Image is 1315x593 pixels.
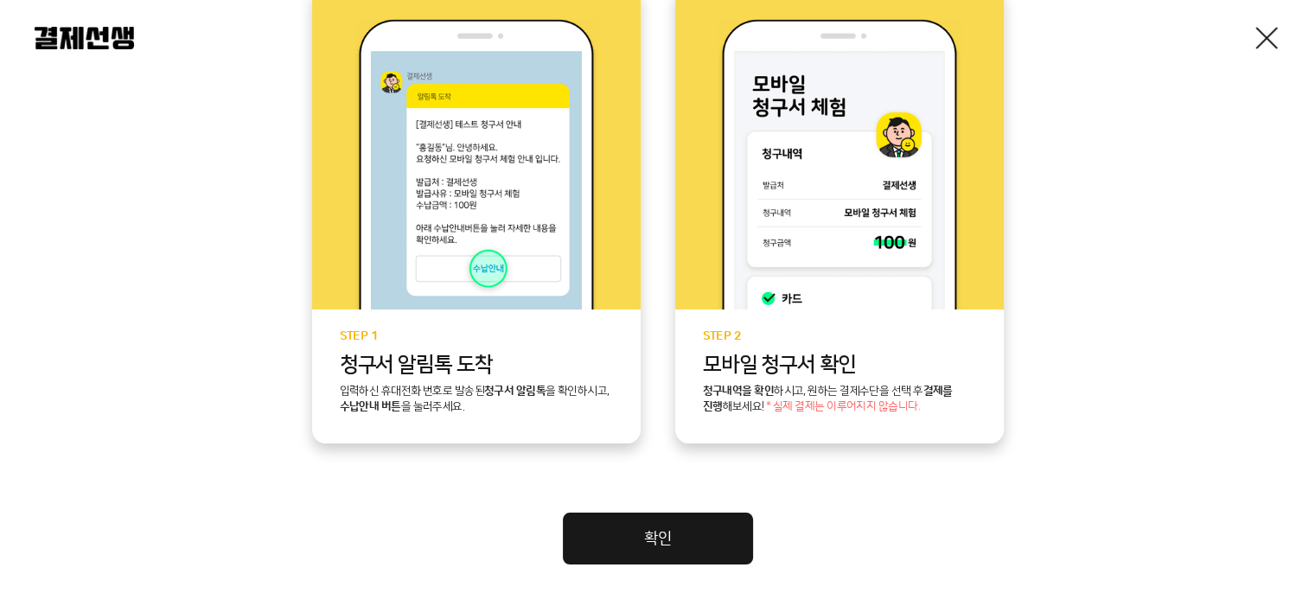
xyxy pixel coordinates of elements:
[340,354,613,377] p: 청구서 알림톡 도착
[340,400,401,412] b: 수납안내 버튼
[716,19,962,309] img: step2 이미지
[703,330,976,343] p: STEP 2
[563,513,753,564] a: 확인
[35,27,134,49] img: 결제선생
[484,385,546,397] b: 청구서 알림톡
[703,384,976,415] p: 하시고, 원하는 결제수단을 선택 후 해보세요!
[703,385,953,412] b: 결제를 진행
[340,330,613,343] p: STEP 1
[766,401,920,413] span: * 실제 결제는 이루어지지 않습니다.
[703,385,775,397] b: 청구내역을 확인
[340,384,613,415] p: 입력하신 휴대전화 번호로 발송된 을 확인하시고, 을 눌러주세요.
[353,19,599,309] img: step1 이미지
[703,354,976,377] p: 모바일 청구서 확인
